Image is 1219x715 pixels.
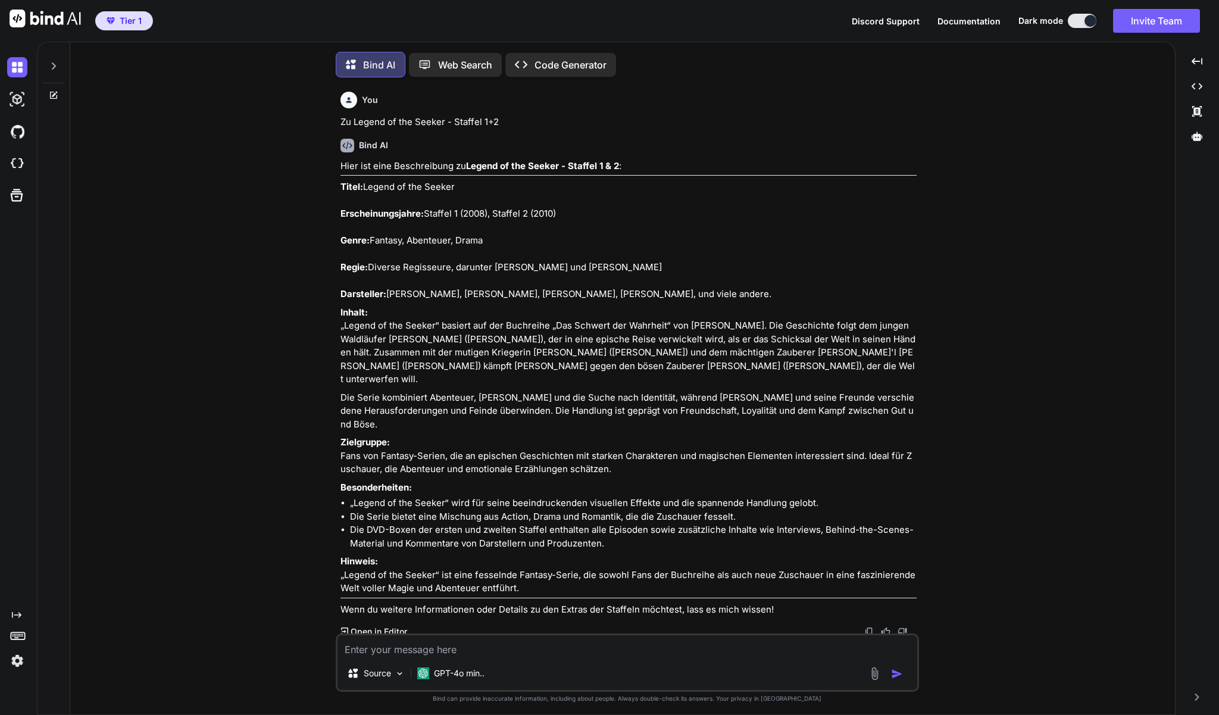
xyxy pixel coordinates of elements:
p: Zu Legend of the Seeker - Staffel 1+2 [340,115,917,129]
p: GPT-4o min.. [434,667,485,679]
p: Open in Editor [351,626,407,638]
strong: Inhalt: [340,307,368,318]
img: darkAi-studio [7,89,27,110]
p: Die Serie kombiniert Abenteuer, [PERSON_NAME] und die Suche nach Identität, während [PERSON_NAME]... [340,391,917,432]
h6: You [362,94,378,106]
img: premium [107,17,115,24]
p: „Legend of the Seeker“ ist eine fesselnde Fantasy-Serie, die sowohl Fans der Buchreihe als auch n... [340,555,917,595]
h6: Bind AI [359,139,388,151]
span: Dark mode [1018,15,1063,27]
p: Code Generator [535,58,607,72]
span: Discord Support [852,16,920,26]
span: Tier 1 [120,15,142,27]
img: Pick Models [395,669,405,679]
strong: Legend of the Seeker - Staffel 1 & 2 [466,160,619,171]
button: premiumTier 1 [95,11,153,30]
strong: Regie: [340,261,368,273]
img: Bind AI [10,10,81,27]
button: Invite Team [1113,9,1200,33]
strong: Besonderheiten: [340,482,412,493]
img: dislike [898,627,907,636]
strong: Hinweis: [340,555,378,567]
img: copy [864,627,874,636]
p: Web Search [438,58,492,72]
strong: Zielgruppe: [340,436,390,448]
span: Documentation [937,16,1001,26]
img: GPT-4o mini [417,667,429,679]
strong: Darsteller: [340,288,386,299]
img: darkChat [7,57,27,77]
img: settings [7,651,27,671]
strong: Erscheinungsjahre: [340,208,424,219]
strong: Titel: [340,181,363,192]
p: Wenn du weitere Informationen oder Details zu den Extras der Staffeln möchtest, lass es mich wissen! [340,603,917,617]
img: icon [891,668,903,680]
p: Bind AI [363,58,395,72]
p: Source [364,667,391,679]
img: cloudideIcon [7,154,27,174]
img: attachment [868,667,882,680]
p: Hier ist eine Beschreibung zu : [340,160,917,173]
button: Discord Support [852,15,920,27]
li: Die Serie bietet eine Mischung aus Action, Drama und Romantik, die die Zuschauer fesselt. [350,510,917,524]
img: like [881,627,890,636]
img: githubDark [7,121,27,142]
button: Documentation [937,15,1001,27]
li: Die DVD-Boxen der ersten und zweiten Staffel enthalten alle Episoden sowie zusätzliche Inhalte wi... [350,523,917,550]
p: Fans von Fantasy-Serien, die an epischen Geschichten mit starken Charakteren und magischen Elemen... [340,436,917,476]
p: „Legend of the Seeker“ basiert auf der Buchreihe „Das Schwert der Wahrheit“ von [PERSON_NAME]. Di... [340,306,917,386]
p: Bind can provide inaccurate information, including about people. Always double-check its answers.... [336,694,919,703]
li: „Legend of the Seeker“ wird für seine beeindruckenden visuellen Effekte und die spannende Handlun... [350,497,917,510]
strong: Genre: [340,235,370,246]
p: Legend of the Seeker Staffel 1 (2008), Staffel 2 (2010) Fantasy, Abenteuer, Drama Diverse Regisse... [340,180,917,301]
